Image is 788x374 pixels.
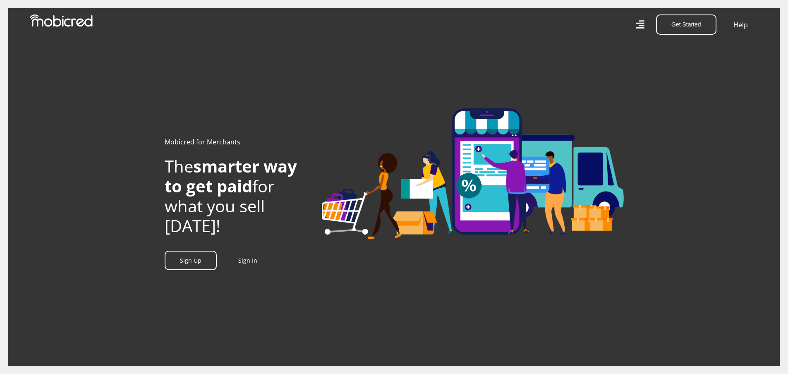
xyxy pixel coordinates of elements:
[165,138,309,146] h1: Mobicred for Merchants
[165,156,309,236] h2: The for what you sell [DATE]!
[30,14,93,27] img: Mobicred
[165,251,217,270] a: Sign Up
[322,108,624,239] img: Welcome to Mobicred
[238,257,257,264] a: Sign In
[733,19,748,30] a: Help
[656,14,716,35] button: Get Started
[165,155,297,197] span: smarter way to get paid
